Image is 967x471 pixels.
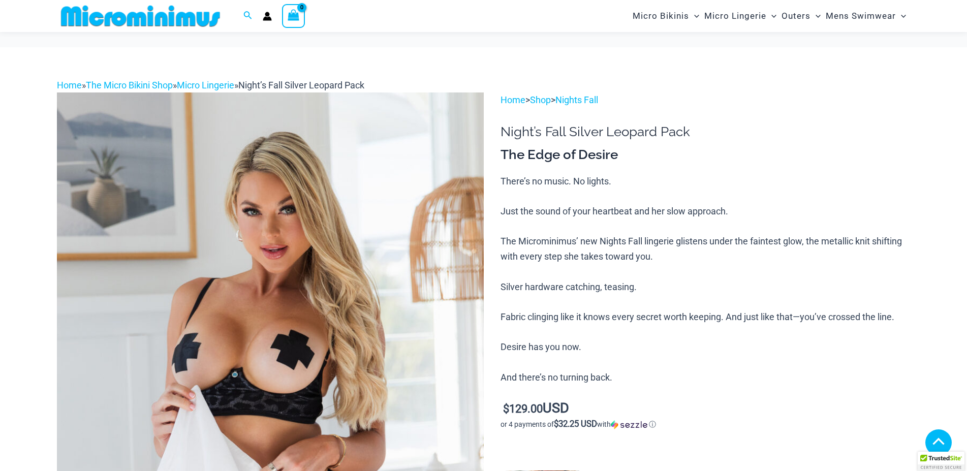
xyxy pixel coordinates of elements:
bdi: 129.00 [503,402,543,415]
a: Nights Fall [555,95,598,105]
a: Micro BikinisMenu ToggleMenu Toggle [630,3,702,29]
a: Search icon link [243,10,253,22]
a: Account icon link [263,12,272,21]
a: The Micro Bikini Shop [86,80,173,90]
a: Home [57,80,82,90]
h3: The Edge of Desire [501,146,910,164]
span: Micro Lingerie [704,3,766,29]
a: Micro LingerieMenu ToggleMenu Toggle [702,3,779,29]
span: Menu Toggle [766,3,776,29]
div: or 4 payments of with [501,419,910,429]
a: Micro Lingerie [177,80,234,90]
a: Shop [530,95,551,105]
nav: Site Navigation [629,2,911,30]
img: MM SHOP LOGO FLAT [57,5,224,27]
span: $32.25 USD [554,419,597,429]
span: Micro Bikinis [633,3,689,29]
p: USD [501,401,910,417]
p: There’s no music. No lights. Just the sound of your heartbeat and her slow approach. The Micromin... [501,174,910,385]
a: Mens SwimwearMenu ToggleMenu Toggle [823,3,909,29]
h1: Night’s Fall Silver Leopard Pack [501,124,910,140]
img: Sezzle [611,420,647,429]
span: $ [503,402,509,415]
span: Outers [782,3,810,29]
span: Menu Toggle [896,3,906,29]
div: or 4 payments of$32.25 USDwithSezzle Click to learn more about Sezzle [501,419,910,429]
span: Mens Swimwear [826,3,896,29]
div: TrustedSite Certified [918,452,964,471]
a: OutersMenu ToggleMenu Toggle [779,3,823,29]
span: Night’s Fall Silver Leopard Pack [238,80,364,90]
a: Home [501,95,525,105]
span: » » » [57,80,364,90]
span: Menu Toggle [689,3,699,29]
a: View Shopping Cart, empty [282,4,305,27]
p: > > [501,92,910,108]
span: Menu Toggle [810,3,821,29]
